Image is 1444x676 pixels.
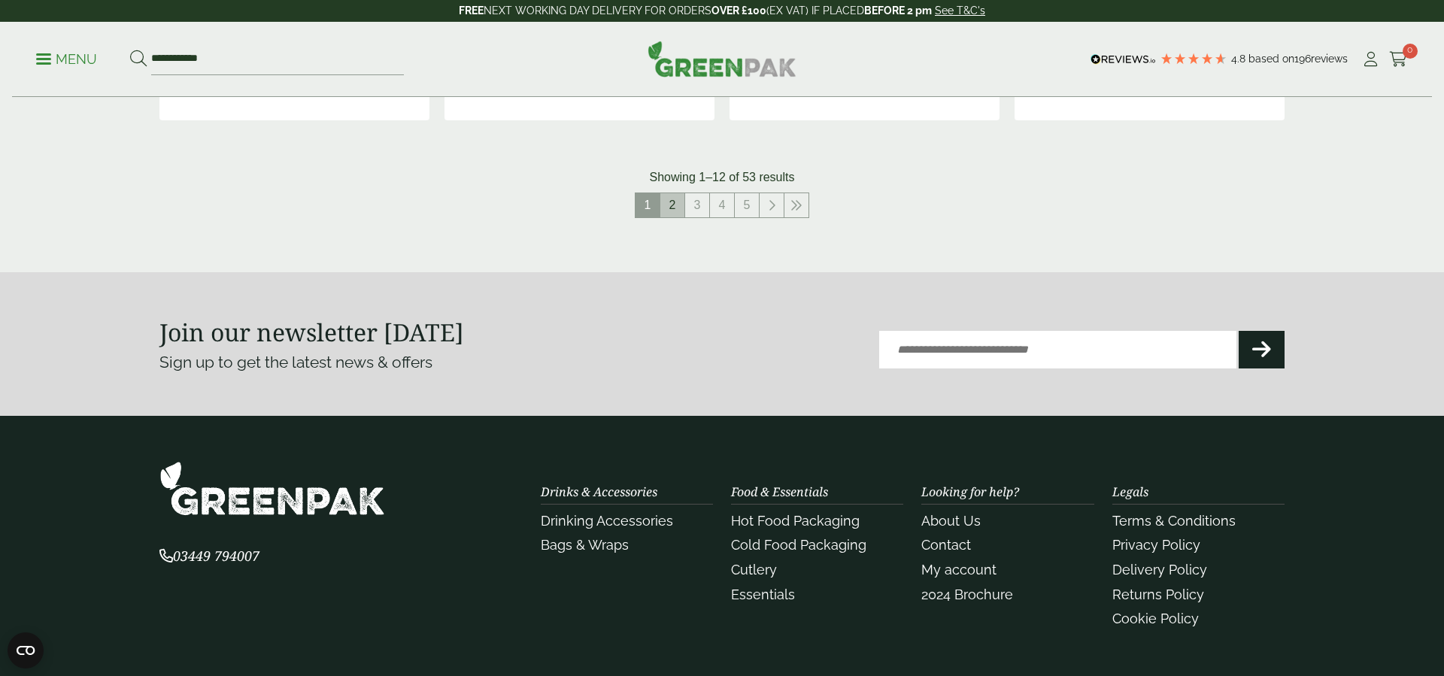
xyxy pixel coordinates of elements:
div: 4.79 Stars [1160,52,1227,65]
a: 03449 794007 [159,550,259,564]
a: 2 [660,193,684,217]
a: Cookie Policy [1112,611,1199,626]
a: Returns Policy [1112,587,1204,602]
a: Cold Food Packaging [731,537,866,553]
a: Bags & Wraps [541,537,629,553]
a: Contact [921,537,971,553]
i: My Account [1361,52,1380,67]
a: Delivery Policy [1112,562,1207,577]
span: 0 [1403,44,1418,59]
a: Hot Food Packaging [731,513,860,529]
span: 1 [636,193,660,217]
img: GreenPak Supplies [159,461,385,516]
strong: BEFORE 2 pm [864,5,932,17]
img: GreenPak Supplies [648,41,796,77]
span: 196 [1294,53,1311,65]
p: Sign up to get the latest news & offers [159,350,666,374]
span: 4.8 [1231,53,1248,65]
a: 5 [735,193,759,217]
button: Open CMP widget [8,632,44,668]
strong: FREE [459,5,484,17]
a: Drinking Accessories [541,513,673,529]
a: Terms & Conditions [1112,513,1236,529]
a: See T&C's [935,5,985,17]
p: Showing 1–12 of 53 results [649,168,794,186]
strong: OVER £100 [711,5,766,17]
a: 3 [685,193,709,217]
a: Cutlery [731,562,777,577]
a: About Us [921,513,981,529]
p: Menu [36,50,97,68]
a: My account [921,562,997,577]
i: Cart [1389,52,1408,67]
a: Essentials [731,587,795,602]
span: reviews [1311,53,1348,65]
a: 4 [710,193,734,217]
span: 03449 794007 [159,547,259,565]
img: REVIEWS.io [1091,54,1156,65]
a: 2024 Brochure [921,587,1013,602]
span: Based on [1248,53,1294,65]
strong: Join our newsletter [DATE] [159,316,464,348]
a: Privacy Policy [1112,537,1200,553]
a: 0 [1389,48,1408,71]
a: Menu [36,50,97,65]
